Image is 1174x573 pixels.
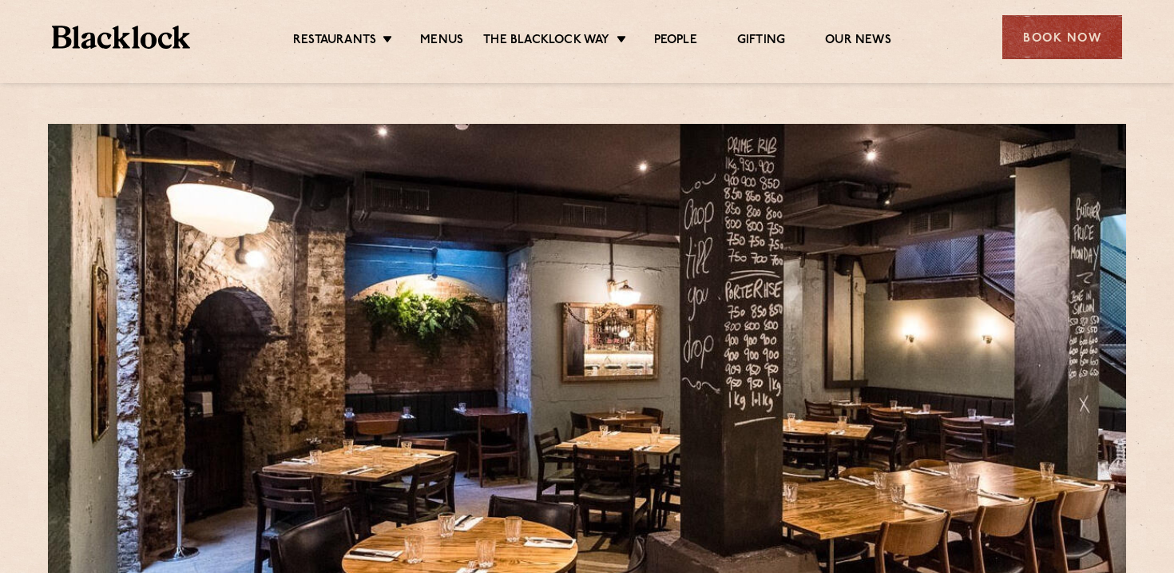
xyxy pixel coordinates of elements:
[1002,15,1122,59] div: Book Now
[654,33,697,50] a: People
[52,26,190,49] img: BL_Textured_Logo-footer-cropped.svg
[737,33,785,50] a: Gifting
[483,33,609,50] a: The Blacklock Way
[293,33,376,50] a: Restaurants
[420,33,463,50] a: Menus
[825,33,891,50] a: Our News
